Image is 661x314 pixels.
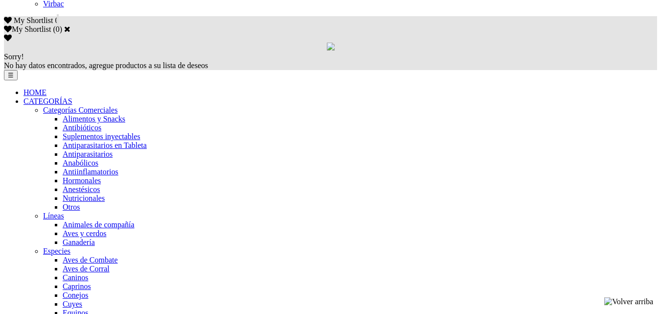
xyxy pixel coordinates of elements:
[5,208,169,309] iframe: Brevo live chat
[56,25,60,33] label: 0
[14,16,53,24] span: My Shortlist
[63,115,125,123] a: Alimentos y Snacks
[63,123,101,132] a: Antibióticos
[4,25,51,33] label: My Shortlist
[23,97,72,105] a: CATEGORÍAS
[63,132,140,141] a: Suplementos inyectables
[53,25,62,33] span: ( )
[327,43,335,50] img: loading.gif
[43,106,117,114] a: Categorías Comerciales
[23,88,46,97] a: HOME
[64,25,70,33] a: Cerrar
[604,297,653,306] img: Volver arriba
[4,52,24,61] span: Sorry!
[63,176,101,185] a: Hormonales
[55,16,59,24] span: 0
[63,203,80,211] a: Otros
[4,70,18,80] button: ☰
[63,150,113,158] a: Antiparasitarios
[63,141,147,149] a: Antiparasitarios en Tableta
[63,194,105,202] a: Nutricionales
[63,185,100,193] a: Anestésicos
[4,52,657,70] div: No hay datos encontrados, agregue productos a su lista de deseos
[63,168,118,176] a: Antiinflamatorios
[63,159,98,167] a: Anabólicos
